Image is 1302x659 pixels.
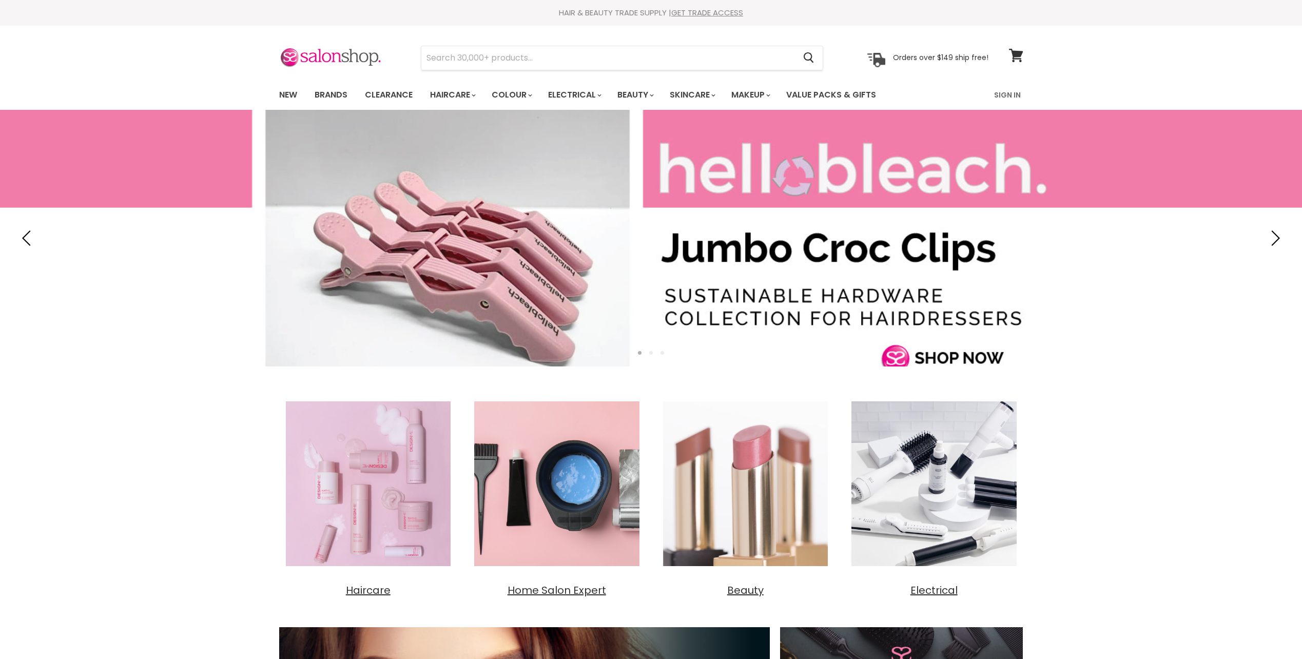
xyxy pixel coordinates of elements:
input: Search [421,46,795,70]
div: HAIR & BEAUTY TRADE SUPPLY | [266,8,1036,18]
a: Brands [307,84,355,106]
span: Haircare [346,583,391,597]
span: Electrical [910,583,958,597]
button: Next [1264,228,1284,248]
img: Haircare [279,395,458,573]
span: Beauty [727,583,764,597]
iframe: Gorgias live chat messenger [1251,611,1292,649]
ul: Main menu [271,80,936,110]
a: New [271,84,305,106]
a: Haircare [422,84,482,106]
li: Page dot 3 [660,351,664,355]
form: Product [421,46,823,70]
a: Skincare [662,84,722,106]
a: Haircare Haircare [279,395,458,597]
a: Beauty Beauty [656,395,835,597]
li: Page dot 1 [638,351,642,355]
nav: Main [266,80,1036,110]
a: Electrical Electrical [845,395,1023,597]
img: Beauty [656,395,835,573]
button: Previous [18,228,38,248]
button: Search [795,46,823,70]
a: Sign In [988,84,1027,106]
a: Makeup [724,84,776,106]
p: Orders over $149 ship free! [893,53,988,62]
a: Electrical [540,84,608,106]
li: Page dot 2 [649,351,653,355]
a: Colour [484,84,538,106]
a: Clearance [357,84,420,106]
a: Home Salon Expert Home Salon Expert [468,395,646,597]
img: Home Salon Expert [468,395,646,573]
span: Home Salon Expert [508,583,606,597]
a: Beauty [610,84,660,106]
a: Value Packs & Gifts [779,84,884,106]
a: GET TRADE ACCESS [671,7,743,18]
img: Electrical [845,395,1023,573]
